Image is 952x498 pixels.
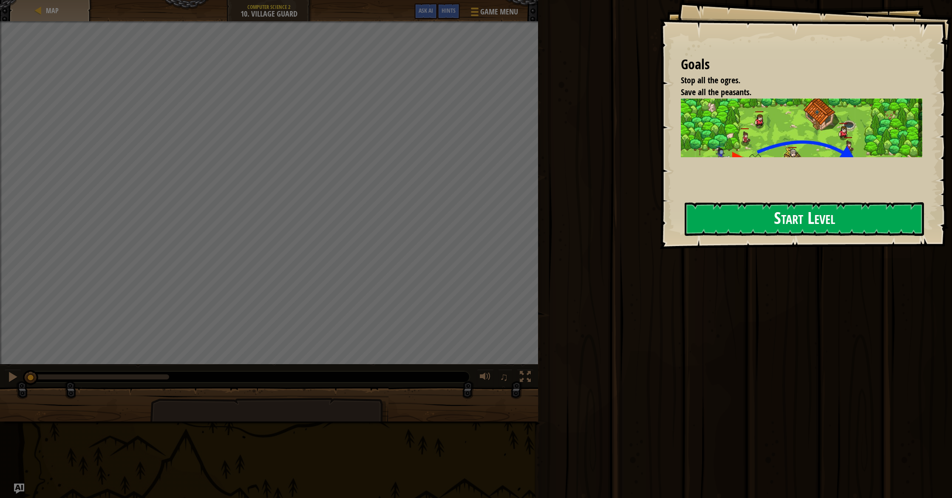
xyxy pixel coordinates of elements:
li: Save all the peasants. [670,86,920,99]
span: Map [46,6,59,15]
span: Ask AI [419,6,433,14]
span: Game Menu [480,6,518,17]
button: ♫ [498,369,513,387]
img: Village guard [681,99,922,192]
span: ♫ [500,371,508,383]
a: Map [43,6,59,15]
button: Game Menu [464,3,523,23]
button: Adjust volume [477,369,494,387]
span: Save all the peasants. [681,86,751,98]
button: Toggle fullscreen [517,369,534,387]
span: Stop all the ogres. [681,74,740,86]
div: Goals [681,55,922,74]
button: Start Level [685,202,924,236]
li: Stop all the ogres. [670,74,920,87]
button: Ask AI [414,3,437,19]
button: Ask AI [14,484,24,494]
span: Hints [442,6,456,14]
button: ⌘ + P: Pause [4,369,21,387]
